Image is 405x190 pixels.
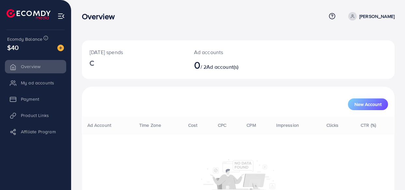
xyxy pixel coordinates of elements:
span: Ad account(s) [206,63,238,70]
p: [PERSON_NAME] [359,12,395,20]
img: image [57,45,64,51]
span: 0 [194,57,201,72]
span: $40 [7,43,19,52]
p: [DATE] spends [90,48,178,56]
p: Ad accounts [194,48,257,56]
h3: Overview [82,12,120,21]
a: [PERSON_NAME] [346,12,395,21]
span: New Account [354,102,382,107]
img: logo [7,9,51,19]
img: menu [57,12,65,20]
h2: / 2 [194,59,257,71]
span: Ecomdy Balance [7,36,42,42]
button: New Account [348,98,388,110]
